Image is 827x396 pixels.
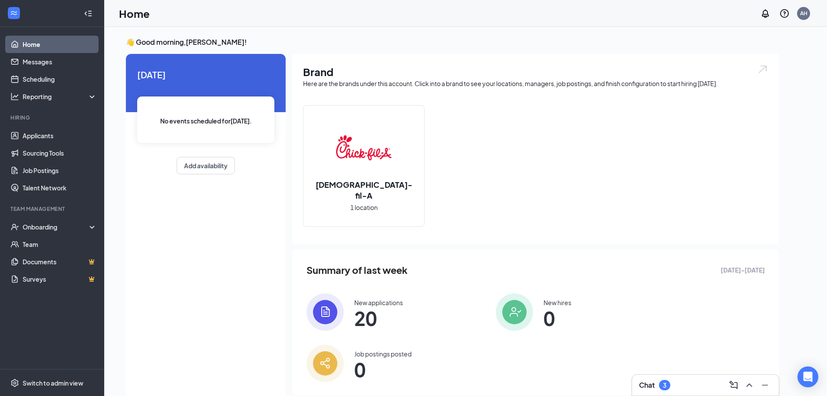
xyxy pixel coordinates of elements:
div: New hires [544,298,571,307]
svg: QuestionInfo [779,8,790,19]
svg: WorkstreamLogo [10,9,18,17]
div: Team Management [10,205,95,213]
span: No events scheduled for [DATE] . [160,116,252,126]
button: Add availability [177,157,235,174]
div: New applications [354,298,403,307]
svg: Collapse [84,9,92,18]
div: 3 [663,382,666,389]
svg: Settings [10,379,19,387]
img: icon [306,293,344,331]
a: Home [23,36,97,53]
div: Reporting [23,92,97,101]
span: [DATE] - [DATE] [721,265,765,275]
svg: ComposeMessage [728,380,739,390]
a: DocumentsCrown [23,253,97,270]
img: icon [306,345,344,382]
div: Job postings posted [354,349,412,358]
svg: Analysis [10,92,19,101]
span: 0 [354,362,412,377]
img: open.6027fd2a22e1237b5b06.svg [757,64,768,74]
a: Sourcing Tools [23,144,97,162]
span: 1 location [350,203,378,212]
a: Messages [23,53,97,70]
h3: 👋 Good morning, [PERSON_NAME] ! [126,37,779,47]
div: Hiring [10,114,95,121]
span: [DATE] [137,68,274,81]
svg: Minimize [760,380,770,390]
a: SurveysCrown [23,270,97,288]
svg: ChevronUp [744,380,755,390]
button: ComposeMessage [727,378,741,392]
span: Summary of last week [306,263,408,278]
img: Chick-fil-A [336,120,392,176]
a: Job Postings [23,162,97,179]
div: Here are the brands under this account. Click into a brand to see your locations, managers, job p... [303,79,768,88]
a: Scheduling [23,70,97,88]
svg: Notifications [760,8,771,19]
div: Onboarding [23,223,89,231]
a: Talent Network [23,179,97,196]
div: Switch to admin view [23,379,83,387]
button: ChevronUp [742,378,756,392]
div: AH [800,10,807,17]
button: Minimize [758,378,772,392]
h1: Home [119,6,150,21]
h1: Brand [303,64,768,79]
div: Open Intercom Messenger [797,366,818,387]
a: Applicants [23,127,97,144]
svg: UserCheck [10,223,19,231]
h3: Chat [639,380,655,390]
h2: [DEMOGRAPHIC_DATA]-fil-A [303,179,424,201]
a: Team [23,236,97,253]
img: icon [496,293,533,331]
span: 20 [354,310,403,326]
span: 0 [544,310,571,326]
